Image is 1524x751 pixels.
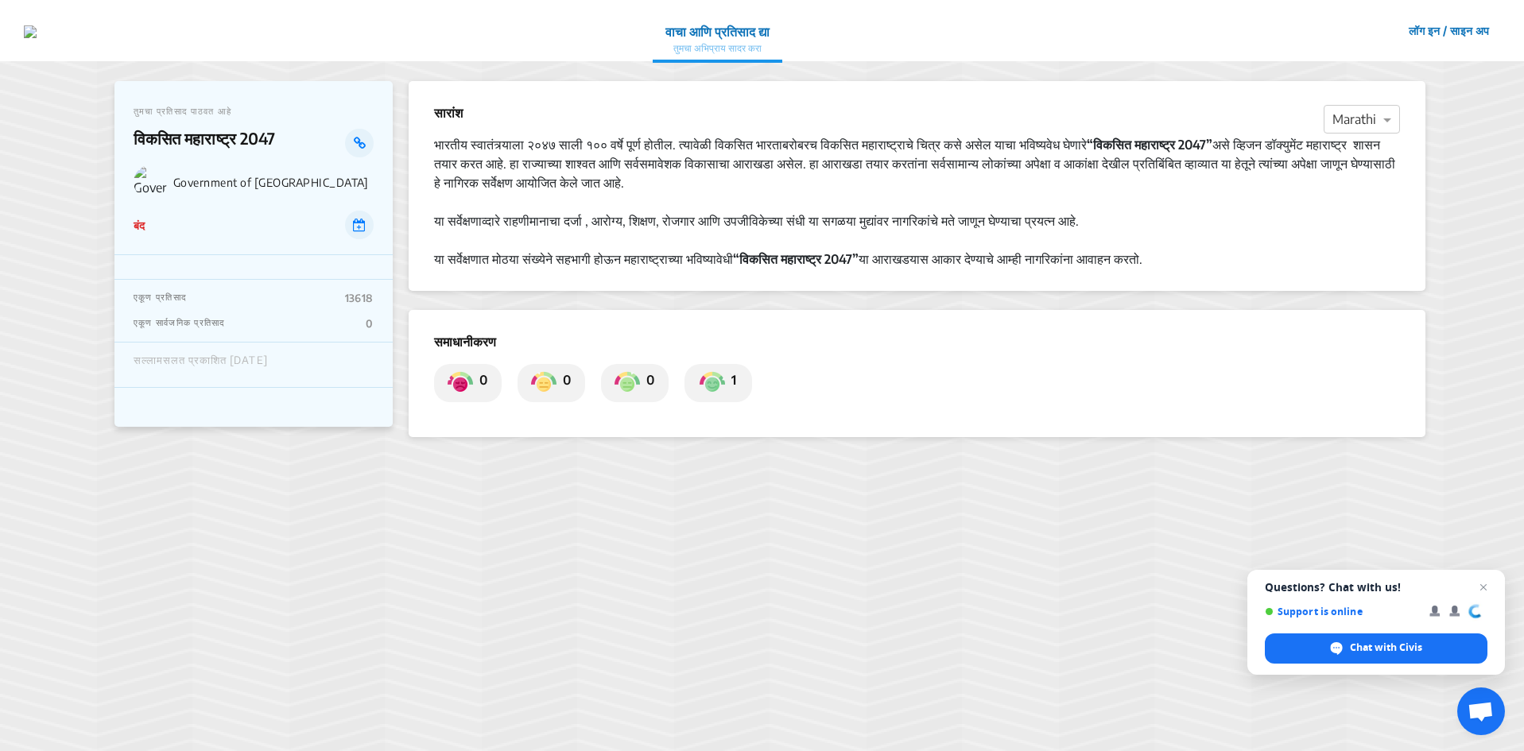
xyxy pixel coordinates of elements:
div: या सर्वेक्षणात मोठया संख्येने सहभागी होऊन महाराष्ट्राच्या भविष्यावेधी या आराखडयास आकार देण्याचे आ... [434,250,1400,269]
p: बंद [134,217,145,234]
button: लॉग इन / साइन अप [1398,18,1500,43]
p: 13618 [345,292,374,304]
p: 0 [473,370,487,396]
img: private_satisfied.png [700,370,725,396]
div: भारतीय स्वातंत्र्याला २०४७ साली १०० वर्षे पूर्ण होतील. त्यावेळी विकसित भारताबरोबरच विकसित महाराष्... [434,135,1400,192]
p: 0 [366,317,373,330]
p: 0 [640,370,654,396]
p: विकसित महाराष्ट्र 2047 [134,129,346,157]
p: एकूण सार्वजनिक प्रतिसाद [134,317,226,330]
span: Support is online [1265,606,1418,617]
div: या सर्वेक्षणाव्दारे राहणीमानाचा दर्जा , आरोग्य, शिक्षण, रोजगार आणि उपजीविकेच्या संधी या सगळया मुद... [434,211,1400,230]
p: समाधानीकरण [434,332,1400,351]
img: private_somewhat_dissatisfied.png [531,370,556,396]
span: Questions? Chat with us! [1265,581,1487,594]
span: Chat with Civis [1265,633,1487,664]
img: 7907nfqetxyivg6ubhai9kg9bhzr [24,25,37,38]
p: तुमचा प्रतिसाद पाठवत आहे [134,106,374,116]
div: सल्लामसलत प्रकाशित [DATE] [134,354,268,375]
p: एकूण प्रतिसाद [134,292,187,304]
p: तुमचा अभिप्राय सादर करा [665,41,770,56]
p: सारांश [434,103,463,122]
p: Government of [GEOGRAPHIC_DATA] [173,176,374,189]
strong: “विकसित महाराष्ट्र 2047” [1087,137,1212,153]
img: Government of Maharashtra logo [134,165,167,199]
img: private_somewhat_satisfied.png [615,370,640,396]
strong: “विकसित महाराष्ट्र 2047” [733,251,859,267]
a: Open chat [1457,687,1505,735]
span: Chat with Civis [1350,641,1422,655]
p: 1 [725,370,736,396]
p: वाचा आणि प्रतिसाद द्या [665,22,770,41]
img: private_dissatisfied.png [448,370,473,396]
p: 0 [556,370,571,396]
